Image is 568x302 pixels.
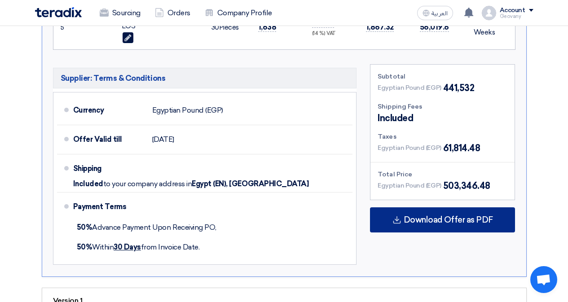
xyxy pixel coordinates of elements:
a: Company Profile [198,3,279,23]
div: Subtotal [378,72,507,81]
span: العربية [432,10,448,17]
button: العربية [417,6,453,20]
div: Account [500,7,525,14]
div: Total Price [378,170,507,179]
span: Advance Payment Upon Receiving PO, [77,223,216,232]
span: 61,814.48 [443,141,480,155]
span: [DATE] [152,135,174,144]
span: to your company address in [103,179,192,188]
img: Teradix logo [35,7,82,18]
div: Open chat [530,266,557,293]
span: Egyptian Pound (EGP) [378,181,441,190]
div: Currency [73,100,145,121]
span: Download Offer as PDF [404,216,493,224]
span: Included [378,111,413,125]
span: Included [73,179,103,188]
a: Orders [148,3,198,23]
div: Taxes [378,132,507,141]
span: Egypt (EN), [GEOGRAPHIC_DATA] [192,179,308,188]
span: Within from Invoice Date. [77,243,200,251]
span: 56,019.6 [420,22,449,32]
div: Payment Terms [73,196,342,218]
span: Egyptian Pound (EGP) [378,83,441,92]
div: (14 %) VAT [312,30,352,38]
strong: 50% [77,223,92,232]
u: 30 Days [114,243,141,251]
span: Egyptian Pound (EGP) [378,143,441,153]
strong: 50% [77,243,92,251]
div: Egyptian Pound (EGP) [152,102,223,119]
td: 5 [53,5,68,49]
span: 441,532 [443,81,475,95]
span: 1,867.32 [366,22,394,32]
span: 1,638 [258,22,277,32]
span: 503,346.48 [443,179,490,193]
a: Sourcing [92,3,148,23]
h5: Supplier: Terms & Conditions [53,68,357,88]
div: Geovany [500,14,533,19]
td: Pieces [204,5,251,49]
div: Shipping [73,158,145,179]
span: 30 [211,23,219,31]
td: 8-12 Weeks [467,5,513,49]
img: profile_test.png [482,6,496,20]
div: Shipping Fees [378,102,507,111]
div: Offer Valid till [73,129,145,150]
